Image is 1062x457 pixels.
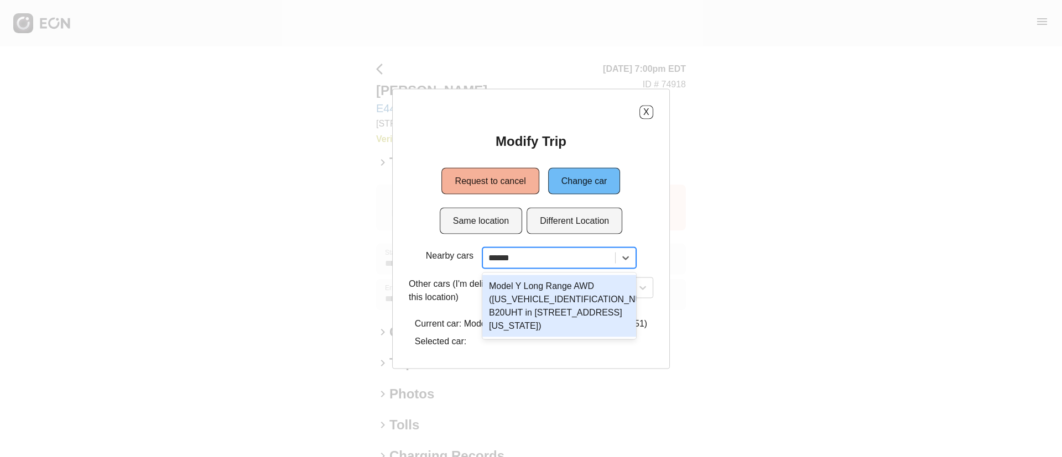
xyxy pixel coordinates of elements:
[548,167,621,194] button: Change car
[415,334,647,348] p: Selected car:
[496,132,566,150] h2: Modify Trip
[415,317,647,330] p: Current car: Model Y Long Range AWD (E44VXK in 10451)
[639,105,653,119] button: X
[426,249,473,262] p: Nearby cars
[482,275,636,337] div: Model Y Long Range AWD ([US_VEHICLE_IDENTIFICATION_NUMBER] B20UHT in [STREET_ADDRESS][US_STATE])
[527,207,622,234] button: Different Location
[440,207,522,234] button: Same location
[442,167,539,194] button: Request to cancel
[409,277,525,303] p: Other cars (I'm delivering to this location)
